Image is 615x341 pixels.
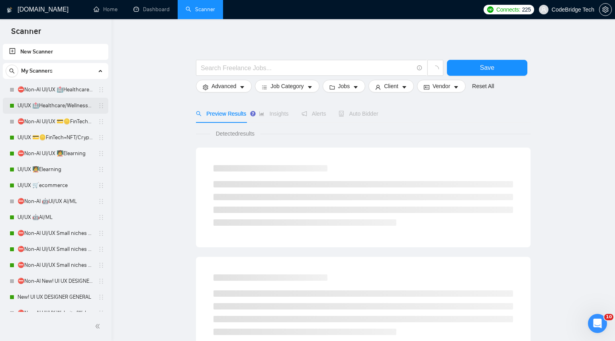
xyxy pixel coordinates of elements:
[480,63,494,73] span: Save
[18,273,93,289] a: ⛔Non-AI New! UI UX DESIGNER GENERAL
[375,84,381,90] span: user
[18,225,93,241] a: ⛔Non-AI UI/UX Small niches 1 - Productivity/Booking,automotive, travel, social apps, dating apps
[302,111,307,116] span: notification
[424,84,429,90] span: idcard
[98,166,104,173] span: holder
[18,305,93,321] a: ⛔Non-AI UI/UX Website/Web designer
[432,65,439,73] span: loading
[98,87,104,93] span: holder
[270,82,304,91] span: Job Category
[18,146,93,162] a: ⛔Non-AI UI/UX 🧑‍🏫Elearning
[353,84,358,90] span: caret-down
[433,82,450,91] span: Vendor
[98,134,104,141] span: holder
[5,26,47,42] span: Scanner
[599,6,611,13] span: setting
[6,68,18,74] span: search
[522,5,531,14] span: 225
[18,177,93,193] a: UI/UX 🛒ecommerce
[133,6,170,13] a: dashboardDashboard
[18,289,93,305] a: New! UI UX DESIGNER GENERAL
[307,84,313,90] span: caret-down
[18,257,93,273] a: ⛔Non-AI UI/UX Small niches 3 - NGO/Non-profit/sustainability
[98,246,104,252] span: holder
[384,82,398,91] span: Client
[329,84,335,90] span: folder
[599,6,612,13] a: setting
[98,102,104,109] span: holder
[7,4,12,16] img: logo
[210,129,260,138] span: Detected results
[402,84,407,90] span: caret-down
[21,63,53,79] span: My Scanners
[368,80,414,93] button: userClientcaret-down
[98,230,104,237] span: holder
[95,322,103,330] span: double-left
[18,209,93,225] a: UI/UX 🤖AI/ML
[18,82,93,98] a: ⛔Non-AI UI/UX 🏥Healthcare/Wellness/Sports/Fitness
[18,130,93,146] a: UI/UX 💳🪙FinTech+NFT/Crypto/Blockchain/Casino
[323,80,366,93] button: folderJobscaret-down
[417,80,466,93] button: idcardVendorcaret-down
[94,6,118,13] a: homeHome
[98,214,104,221] span: holder
[6,65,18,77] button: search
[98,294,104,300] span: holder
[98,150,104,157] span: holder
[599,3,612,16] button: setting
[98,262,104,268] span: holder
[604,314,613,320] span: 10
[259,110,288,117] span: Insights
[259,111,264,116] span: area-chart
[453,84,459,90] span: caret-down
[339,110,378,117] span: Auto Bidder
[249,110,257,117] div: Tooltip anchor
[472,82,494,91] a: Reset All
[339,111,344,116] span: robot
[447,60,527,76] button: Save
[212,82,236,91] span: Advanced
[18,114,93,130] a: ⛔Non-AI UI/UX 💳🪙FinTech+NFT/Crypto/Blockchain/Casino
[18,241,93,257] a: ⛔Non-AI UI/UX Small niches 2 - HR (Ticketing), Legal,Tax/Logistics
[98,118,104,125] span: holder
[302,110,326,117] span: Alerts
[338,82,350,91] span: Jobs
[18,193,93,209] a: ⛔Non-AI 🤖UI/UX AI/ML
[201,63,413,73] input: Search Freelance Jobs...
[487,6,494,13] img: upwork-logo.png
[196,110,246,117] span: Preview Results
[196,111,202,116] span: search
[417,65,422,71] span: info-circle
[186,6,215,13] a: searchScanner
[203,84,208,90] span: setting
[3,44,108,60] li: New Scanner
[255,80,319,93] button: barsJob Categorycaret-down
[18,98,93,114] a: UI/UX 🏥Healthcare/Wellness/Sports/Fitness
[98,310,104,316] span: holder
[98,278,104,284] span: holder
[262,84,267,90] span: bars
[9,44,102,60] a: New Scanner
[98,198,104,205] span: holder
[496,5,520,14] span: Connects:
[18,162,93,177] a: UI/UX 🧑‍🏫Elearning
[541,7,546,12] span: user
[588,314,607,333] iframe: Intercom live chat
[239,84,245,90] span: caret-down
[98,182,104,189] span: holder
[196,80,252,93] button: settingAdvancedcaret-down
